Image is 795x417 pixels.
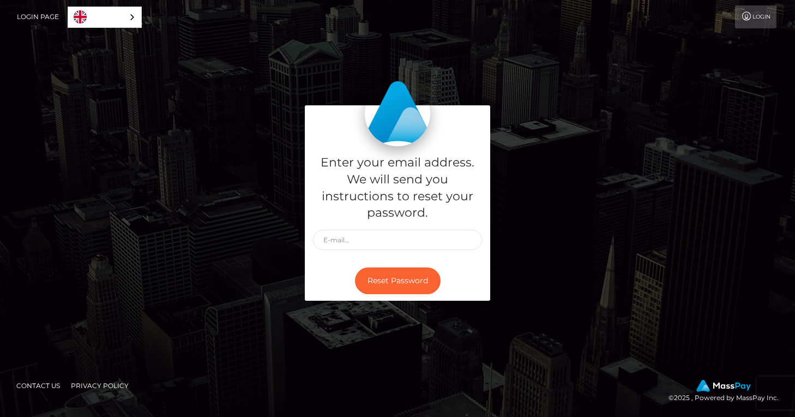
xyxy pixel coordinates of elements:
[696,380,751,392] img: MassPay
[67,377,133,394] a: Privacy Policy
[735,5,776,28] a: Login
[12,377,64,394] a: Contact Us
[313,154,482,222] h5: Enter your email address. We will send you instructions to reset your password.
[355,267,441,294] button: Reset Password
[17,5,59,28] a: Login Page
[68,7,141,27] a: English
[365,81,430,146] img: MassPay Login
[68,7,142,28] div: Language
[313,230,482,250] input: E-mail...
[668,380,787,404] div: © 2025 , Powered by MassPay Inc.
[68,7,142,28] aside: Language selected: English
